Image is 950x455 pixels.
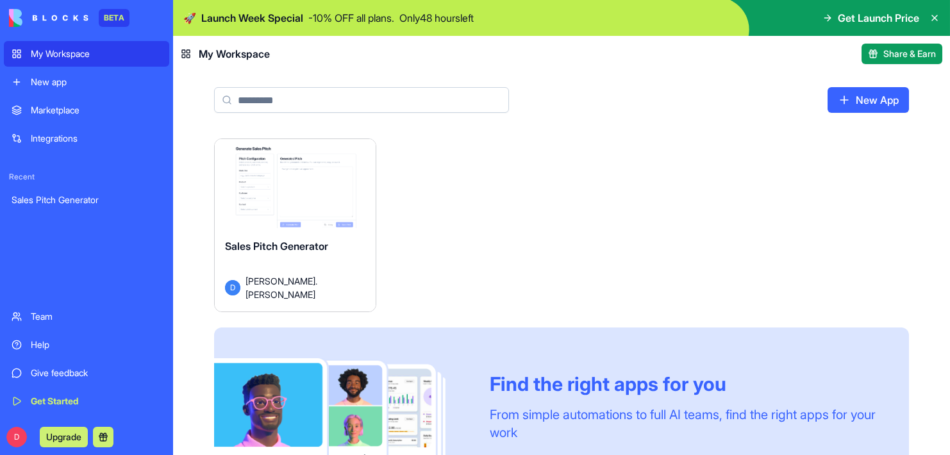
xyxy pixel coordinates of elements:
span: My Workspace [199,46,270,62]
span: Recent [4,172,169,182]
a: Sales Pitch GeneratorD[PERSON_NAME].[PERSON_NAME] [214,138,376,312]
p: - 10 % OFF all plans. [308,10,394,26]
div: Sales Pitch Generator [12,194,162,206]
a: Give feedback [4,360,169,386]
div: From simple automations to full AI teams, find the right apps for your work [490,406,878,442]
div: Help [31,338,162,351]
a: Sales Pitch Generator [4,187,169,213]
button: Upgrade [40,427,88,447]
button: Share & Earn [862,44,942,64]
span: Launch Week Special [201,10,303,26]
div: Integrations [31,132,162,145]
img: logo [9,9,88,27]
div: Team [31,310,162,323]
div: BETA [99,9,129,27]
div: New app [31,76,162,88]
a: New App [828,87,909,113]
span: D [225,280,240,295]
a: BETA [9,9,129,27]
a: Marketplace [4,97,169,123]
a: New app [4,69,169,95]
div: Find the right apps for you [490,372,878,395]
div: Give feedback [31,367,162,379]
span: Get Launch Price [838,10,919,26]
span: D [6,427,27,447]
div: Marketplace [31,104,162,117]
span: Sales Pitch Generator [225,240,328,252]
a: Integrations [4,126,169,151]
span: 🚀 [183,10,196,26]
a: Upgrade [40,430,88,443]
div: My Workspace [31,47,162,60]
span: [PERSON_NAME].[PERSON_NAME] [246,274,355,301]
a: Get Started [4,388,169,414]
p: Only 48 hours left [399,10,474,26]
span: Share & Earn [883,47,936,60]
a: My Workspace [4,41,169,67]
a: Help [4,332,169,358]
div: Get Started [31,395,162,408]
a: Team [4,304,169,329]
